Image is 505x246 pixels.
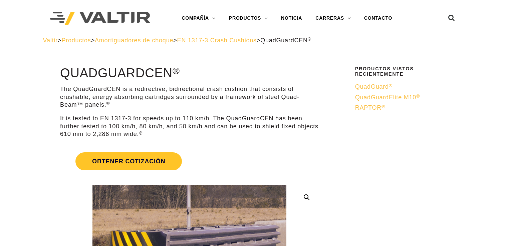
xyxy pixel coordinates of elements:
[222,12,274,25] a: PRODUCTOS
[260,37,308,44] font: QuadGuard CEN
[355,104,382,111] font: RAPTOR
[355,83,389,90] font: QuadGuard
[75,152,182,170] span: Obtener cotización
[355,94,417,101] font: QuadGuard Elite M10
[50,12,150,25] img: Valtir
[416,94,420,99] sup: ®
[61,37,91,44] a: Productos
[389,83,393,88] sup: ®
[309,12,357,25] a: CARRERAS
[308,37,311,42] sup: ®
[60,86,299,108] font: The QuadGuard CEN is a redirective, bidirectional crash cushion that consists of crushable, energ...
[355,66,458,77] h2: Productos vistos recientemente
[95,37,173,44] a: Amortiguadores de choque
[43,37,58,44] a: Valtir
[177,37,257,44] a: EN 1317-3 Crash Cushions
[43,37,462,44] div: > > > >
[355,104,458,112] a: RAPTOR®
[173,65,180,76] sup: ®
[382,104,385,109] sup: ®
[60,66,173,80] font: QuadGuard CEN
[274,12,309,25] a: NOTICIA
[139,131,143,136] sup: ®
[355,94,458,101] a: QuadGuardElite M10®
[60,115,318,137] font: It is tested to EN 1317-3 for speeds up to 110 km/h. The QuadGuard CEN has been further tested to...
[357,12,399,25] a: CONTACTO
[175,12,222,25] a: COMPAÑÍA
[60,144,319,178] a: Obtener cotización
[355,83,458,91] a: QuadGuard®
[106,101,110,106] sup: ®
